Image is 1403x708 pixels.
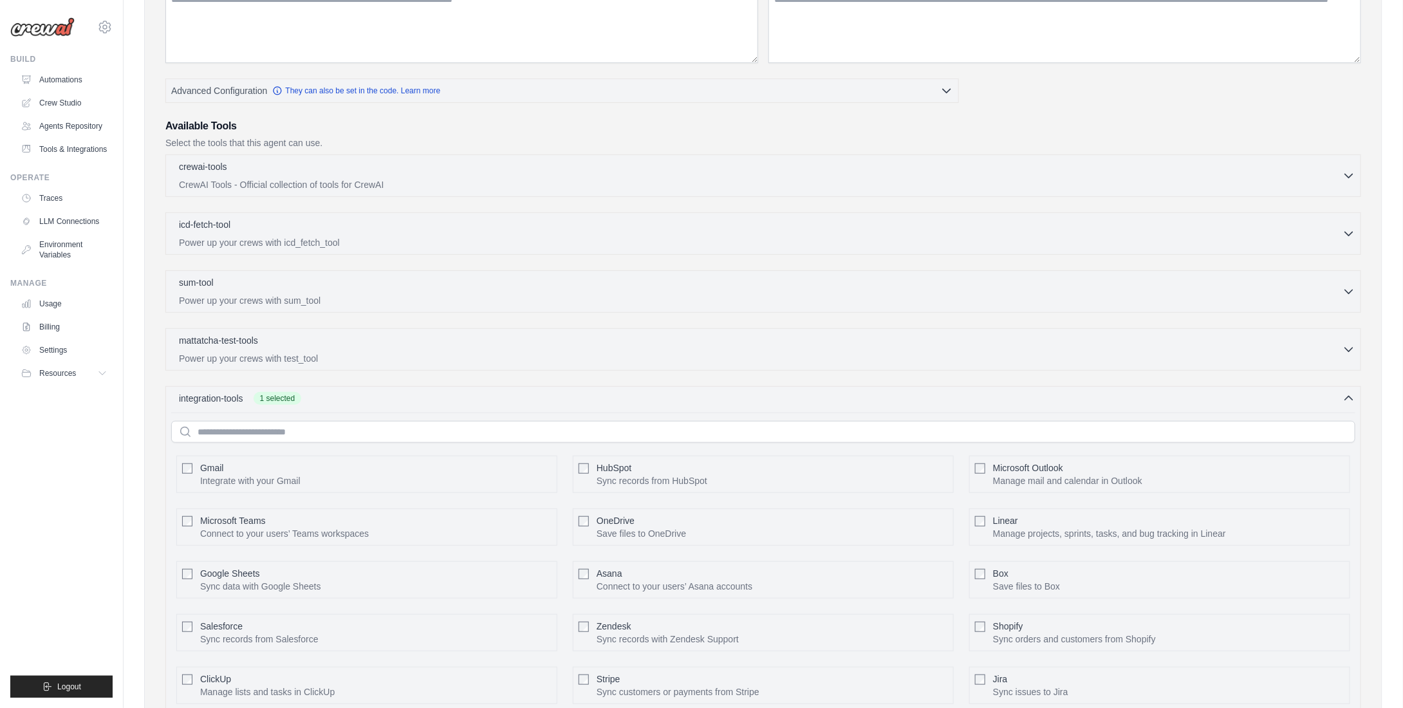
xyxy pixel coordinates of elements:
[254,392,302,405] span: 1 selected
[597,568,622,579] span: Asana
[179,276,214,289] p: sum-tool
[179,294,1343,307] p: Power up your crews with sum_tool
[10,676,113,698] button: Logout
[200,674,231,684] span: ClickUp
[15,116,113,136] a: Agents Repository
[171,218,1355,249] button: icd-fetch-tool Power up your crews with icd_fetch_tool
[597,621,631,631] span: Zendesk
[200,463,224,473] span: Gmail
[993,527,1226,540] p: Manage projects, sprints, tasks, and bug tracking in Linear
[200,568,260,579] span: Google Sheets
[15,93,113,113] a: Crew Studio
[15,139,113,160] a: Tools & Integrations
[171,84,267,97] span: Advanced Configuration
[272,86,440,96] a: They can also be set in the code. Learn more
[993,568,1008,579] span: Box
[165,136,1361,149] p: Select the tools that this agent can use.
[15,340,113,360] a: Settings
[993,621,1023,631] span: Shopify
[39,368,76,378] span: Resources
[179,218,230,231] p: icd-fetch-tool
[993,474,1142,487] p: Manage mail and calendar in Outlook
[200,474,301,487] p: Integrate with your Gmail
[597,633,739,646] p: Sync records with Zendesk Support
[993,516,1018,526] span: Linear
[15,211,113,232] a: LLM Connections
[179,236,1343,249] p: Power up your crews with icd_fetch_tool
[166,79,958,102] button: Advanced Configuration They can also be set in the code. Learn more
[200,516,266,526] span: Microsoft Teams
[171,334,1355,365] button: mattatcha-test-tools Power up your crews with test_tool
[10,54,113,64] div: Build
[171,392,1355,405] button: integration-tools 1 selected
[179,352,1343,365] p: Power up your crews with test_tool
[15,317,113,337] a: Billing
[597,580,752,593] p: Connect to your users’ Asana accounts
[200,527,369,540] p: Connect to your users’ Teams workspaces
[15,70,113,90] a: Automations
[179,334,258,347] p: mattatcha-test-tools
[200,580,321,593] p: Sync data with Google Sheets
[993,633,1156,646] p: Sync orders and customers from Shopify
[171,276,1355,307] button: sum-tool Power up your crews with sum_tool
[10,172,113,183] div: Operate
[15,234,113,265] a: Environment Variables
[171,160,1355,191] button: crewai-tools CrewAI Tools - Official collection of tools for CrewAI
[597,685,759,698] p: Sync customers or payments from Stripe
[10,17,75,37] img: Logo
[597,474,707,487] p: Sync records from HubSpot
[200,685,335,698] p: Manage lists and tasks in ClickUp
[993,463,1063,473] span: Microsoft Outlook
[165,118,1361,134] h3: Available Tools
[597,674,620,684] span: Stripe
[15,363,113,384] button: Resources
[10,278,113,288] div: Manage
[993,580,1060,593] p: Save files to Box
[597,527,686,540] p: Save files to OneDrive
[993,685,1068,698] p: Sync issues to Jira
[179,160,227,173] p: crewai-tools
[15,293,113,314] a: Usage
[200,621,243,631] span: Salesforce
[57,682,81,692] span: Logout
[597,463,631,473] span: HubSpot
[200,633,319,646] p: Sync records from Salesforce
[15,188,113,209] a: Traces
[993,674,1008,684] span: Jira
[179,178,1343,191] p: CrewAI Tools - Official collection of tools for CrewAI
[597,516,635,526] span: OneDrive
[179,392,243,405] span: integration-tools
